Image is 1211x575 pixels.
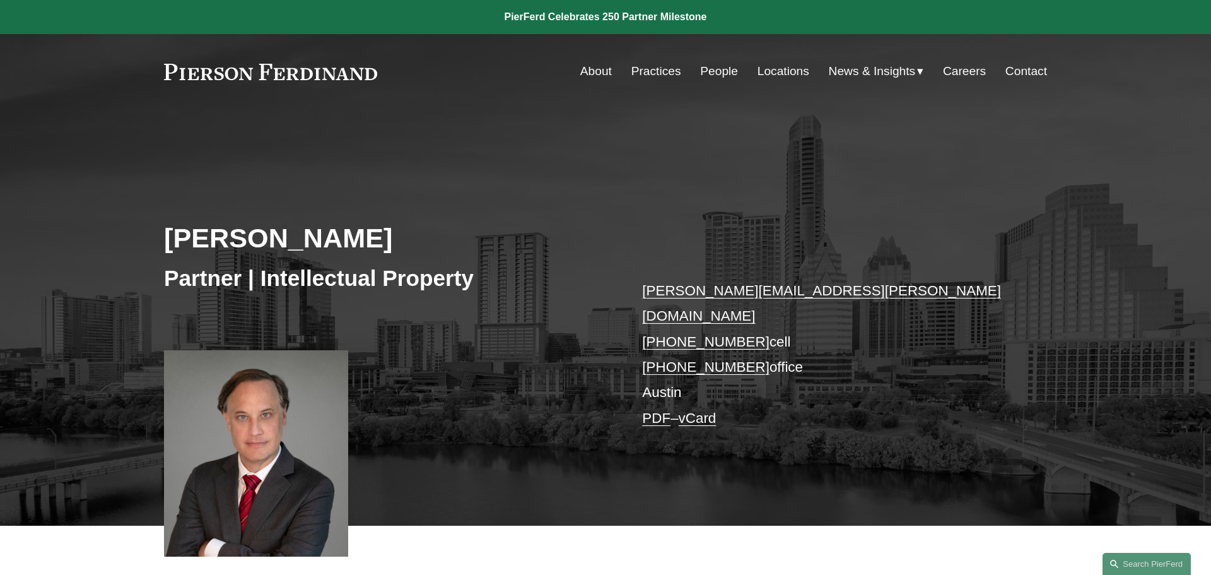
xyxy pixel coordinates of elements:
a: Search this site [1103,553,1191,575]
a: folder dropdown [829,59,924,83]
a: [PERSON_NAME][EMAIL_ADDRESS][PERSON_NAME][DOMAIN_NAME] [642,283,1001,324]
h2: [PERSON_NAME] [164,222,605,254]
h3: Partner | Intellectual Property [164,264,605,292]
a: vCard [679,410,717,426]
p: cell office Austin – [642,278,1010,431]
a: People [700,59,738,83]
a: Locations [758,59,809,83]
a: [PHONE_NUMBER] [642,334,769,350]
a: About [580,59,612,83]
a: Contact [1005,59,1047,83]
span: News & Insights [829,61,916,83]
a: Careers [943,59,986,83]
a: Practices [631,59,681,83]
a: PDF [642,410,670,426]
a: [PHONE_NUMBER] [642,359,769,375]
